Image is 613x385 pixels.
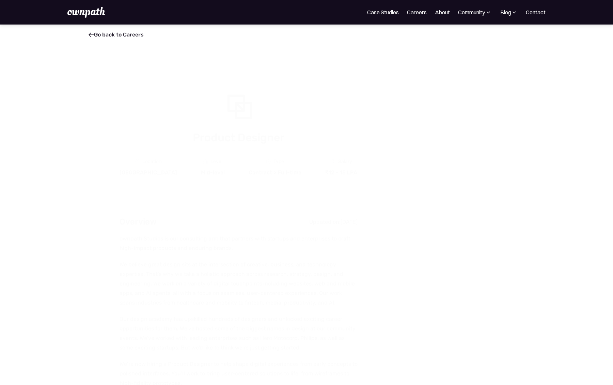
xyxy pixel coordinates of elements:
img: Graph Icon - Job Board X Webflow Template [203,159,208,164]
p: Our design academy has upskilled hundreds of designers and unlocked exciting career opportunities... [120,314,358,353]
div: Updated on: [309,218,341,225]
div: Level [210,159,222,165]
div: Community [458,8,485,16]
div: Location [142,159,161,165]
div: Contract > Full-time [249,169,301,176]
img: Clock Icon - Job Board X Webflow Template [266,159,271,164]
div: [GEOGRAPHIC_DATA] [120,169,177,176]
h1: Product Designer [120,130,358,145]
div: Salary [338,159,352,165]
p: ownpath Studios is our consulting arm that partners with startups and enterprises to craft high-i... [120,234,358,253]
a: Careers [407,8,427,16]
a: Go back to Careers [89,31,144,38]
h2: Overview [120,215,157,229]
p: We believe great design sits at the intersection of creative, business, and technology expertise.... [120,260,358,308]
a: Contact [526,8,546,16]
div: [DATE] [341,218,358,225]
div: Mid-level [201,169,225,176]
a: Case Studies [367,8,399,16]
div: Blog [500,8,511,16]
div: Blog [500,8,518,16]
a: About [435,8,450,16]
img: Money Icon - Job Board X Webflow Template [331,159,335,164]
div: Type [273,159,284,165]
img: Location Icon - Job Board X Webflow Template [135,159,140,165]
div: ₹12 - 15 LPA [325,169,357,176]
div: Community [458,8,492,16]
span:  [89,31,94,38]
